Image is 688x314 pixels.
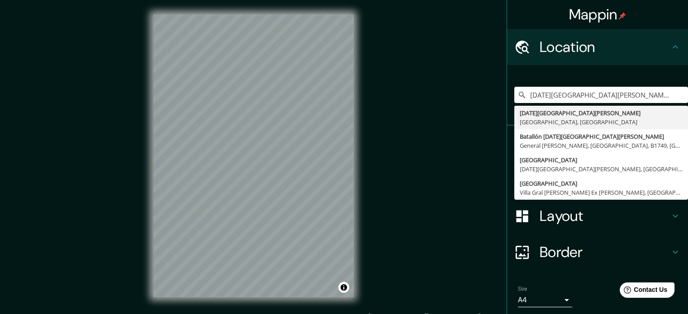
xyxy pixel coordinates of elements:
[520,188,683,197] div: Villa Gral [PERSON_NAME] Ex [PERSON_NAME], [GEOGRAPHIC_DATA], B2913, [GEOGRAPHIC_DATA]
[507,29,688,65] div: Location
[520,108,683,117] div: [DATE][GEOGRAPHIC_DATA][PERSON_NAME]
[507,162,688,198] div: Style
[507,198,688,234] div: Layout
[338,282,349,293] button: Toggle attribution
[540,243,670,261] h4: Border
[507,234,688,270] div: Border
[518,285,527,293] label: Size
[619,12,626,19] img: pin-icon.png
[514,87,688,103] input: Pick your city or area
[520,155,683,164] div: [GEOGRAPHIC_DATA]
[569,5,626,23] h4: Mappin
[607,279,678,304] iframe: Help widget launcher
[540,38,670,56] h4: Location
[520,179,683,188] div: [GEOGRAPHIC_DATA]
[520,132,683,141] div: Batallón [DATE][GEOGRAPHIC_DATA][PERSON_NAME]
[518,293,572,307] div: A4
[520,117,683,127] div: [GEOGRAPHIC_DATA], [GEOGRAPHIC_DATA]
[507,126,688,162] div: Pins
[520,164,683,173] div: [DATE][GEOGRAPHIC_DATA][PERSON_NAME], [GEOGRAPHIC_DATA], B2902, [GEOGRAPHIC_DATA]
[153,14,354,297] canvas: Map
[520,141,683,150] div: General [PERSON_NAME], [GEOGRAPHIC_DATA], B1749, [GEOGRAPHIC_DATA]
[540,207,670,225] h4: Layout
